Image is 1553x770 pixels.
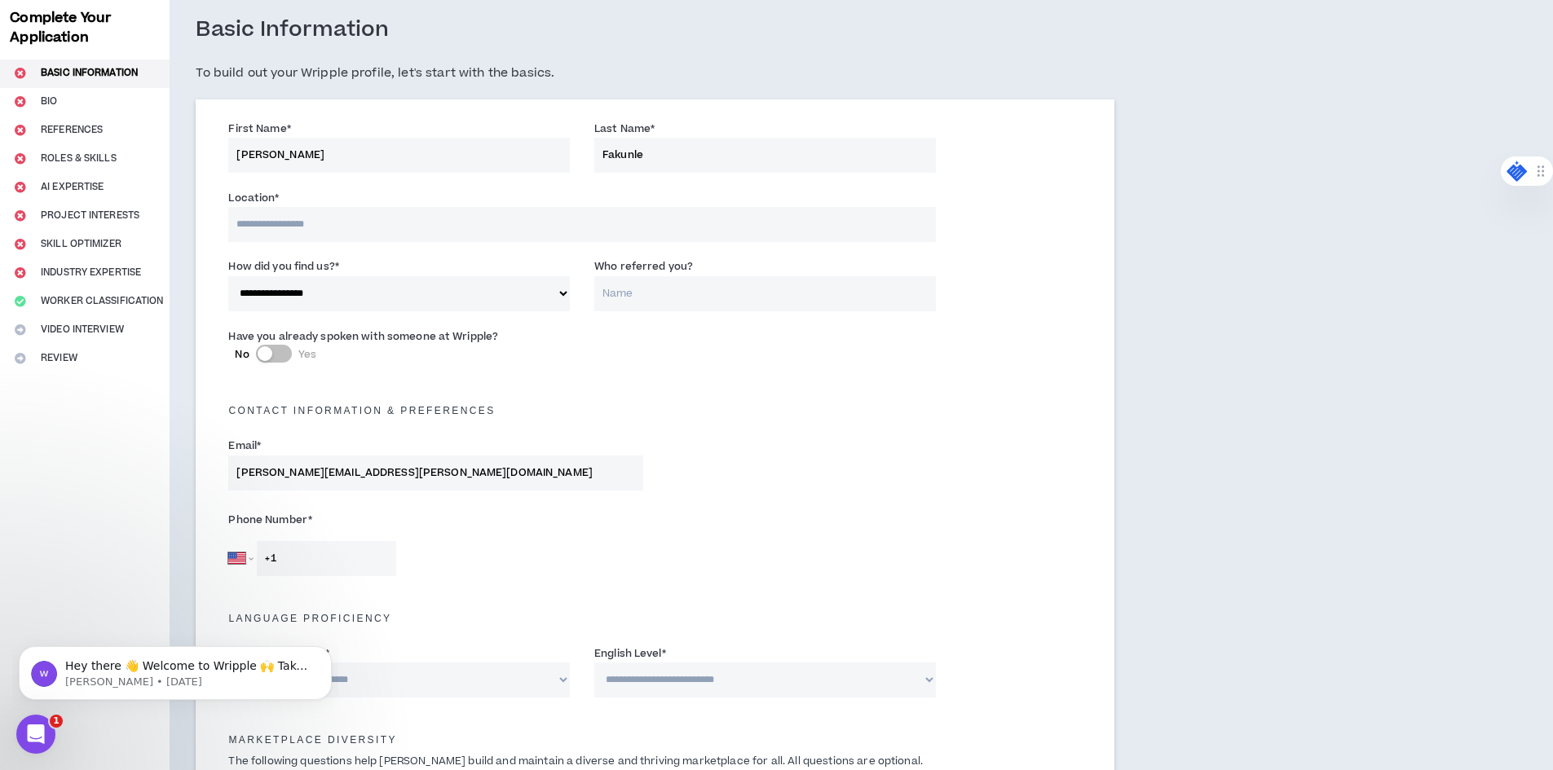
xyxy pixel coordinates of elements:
[228,455,642,491] input: Enter Email
[235,347,249,362] span: No
[216,754,1094,769] p: The following questions help [PERSON_NAME] build and maintain a diverse and thriving marketplace ...
[196,16,389,44] h3: Basic Information
[256,345,292,363] button: NoYes
[594,138,936,173] input: Last Name
[228,323,498,350] label: Have you already spoken with someone at Wripple?
[228,507,642,533] label: Phone Number
[228,185,279,211] label: Location
[12,612,338,726] iframe: Intercom notifications message
[228,116,290,142] label: First Name
[228,138,570,173] input: First Name
[298,347,316,362] span: Yes
[3,8,166,47] h3: Complete Your Application
[216,613,1094,624] h5: Language Proficiency
[216,405,1094,416] h5: Contact Information & preferences
[594,276,936,311] input: Name
[16,715,55,754] iframe: Intercom live chat
[196,64,1114,83] h5: To build out your Wripple profile, let's start with the basics.
[594,253,693,279] label: Who referred you?
[594,640,666,667] label: English Level
[594,116,655,142] label: Last Name
[228,253,339,279] label: How did you find us?
[50,715,63,728] span: 1
[228,433,261,459] label: Email
[216,734,1094,746] h5: Marketplace Diversity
